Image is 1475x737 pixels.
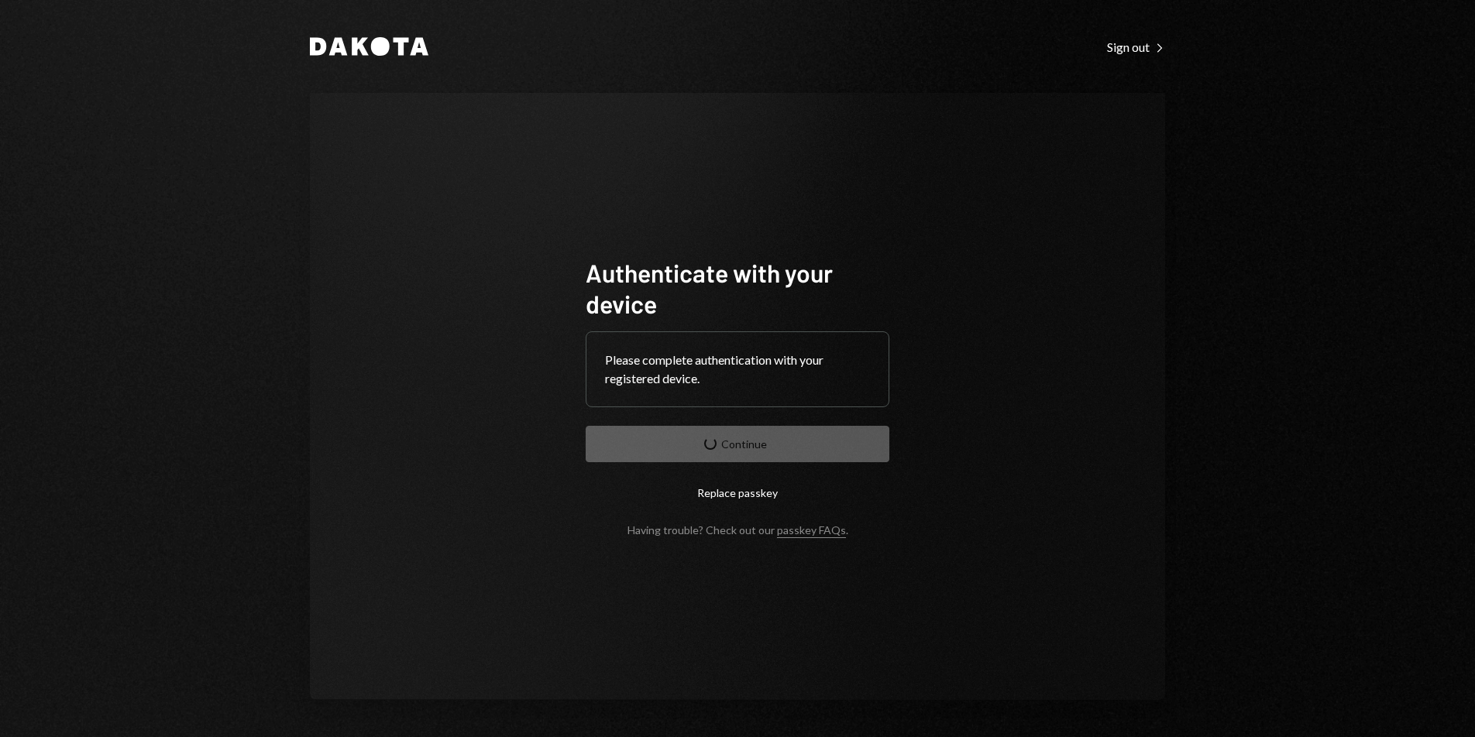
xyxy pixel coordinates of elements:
[586,257,889,319] h1: Authenticate with your device
[586,475,889,511] button: Replace passkey
[605,351,870,388] div: Please complete authentication with your registered device.
[627,523,848,536] div: Having trouble? Check out our .
[777,523,846,538] a: passkey FAQs
[1107,39,1165,55] div: Sign out
[1107,38,1165,55] a: Sign out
